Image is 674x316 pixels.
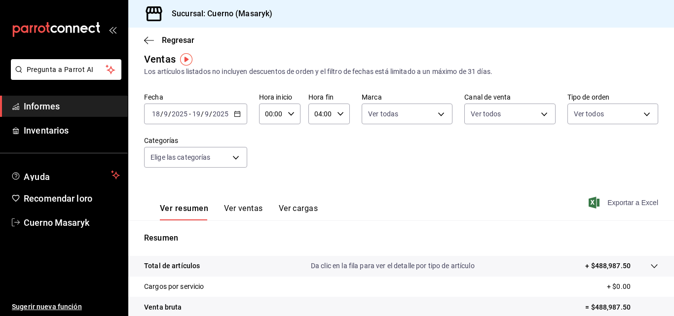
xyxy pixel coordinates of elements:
button: Pregunta a Parrot AI [11,59,121,80]
input: -- [163,110,168,118]
font: Ver cargas [279,204,318,213]
font: Hora inicio [259,93,292,101]
font: Da clic en la fila para ver el detalle por tipo de artículo [311,262,475,270]
font: Total de artículos [144,262,200,270]
input: ---- [212,110,229,118]
a: Pregunta a Parrot AI [7,71,121,82]
font: Sucursal: Cuerno (Masaryk) [172,9,272,18]
font: Ventas [144,53,176,65]
font: + $0.00 [607,282,631,290]
input: -- [192,110,201,118]
button: Regresar [144,35,194,45]
font: Fecha [144,93,163,101]
font: Recomendar loro [24,193,92,204]
input: -- [204,110,209,118]
font: Tipo de orden [567,93,610,101]
font: Cargos por servicio [144,282,204,290]
font: / [209,110,212,118]
font: Inventarios [24,125,69,136]
font: Exportar a Excel [607,199,658,207]
img: Marcador de información sobre herramientas [180,53,192,66]
font: - [189,110,191,118]
font: Ver todos [574,110,604,118]
font: = $488,987.50 [585,303,631,311]
font: / [201,110,204,118]
font: Elige las categorías [150,153,211,161]
font: Resumen [144,233,178,243]
font: Los artículos listados no incluyen descuentos de orden y el filtro de fechas está limitado a un m... [144,68,492,75]
font: Ver todas [368,110,398,118]
font: / [160,110,163,118]
font: Ver todos [471,110,501,118]
button: abrir_cajón_menú [109,26,116,34]
font: Pregunta a Parrot AI [27,66,94,73]
input: -- [151,110,160,118]
font: Ayuda [24,172,50,182]
font: Ver ventas [224,204,263,213]
input: ---- [171,110,188,118]
font: Hora fin [308,93,334,101]
font: / [168,110,171,118]
button: Exportar a Excel [591,197,658,209]
font: Ver resumen [160,204,208,213]
font: Regresar [162,35,194,45]
font: + $488,987.50 [585,262,631,270]
font: Categorías [144,137,178,144]
font: Informes [24,101,60,111]
font: Sugerir nueva función [12,303,82,311]
div: pestañas de navegación [160,203,318,220]
font: Marca [362,93,382,101]
font: Canal de venta [464,93,511,101]
font: Venta bruta [144,303,182,311]
font: Cuerno Masaryk [24,217,89,228]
